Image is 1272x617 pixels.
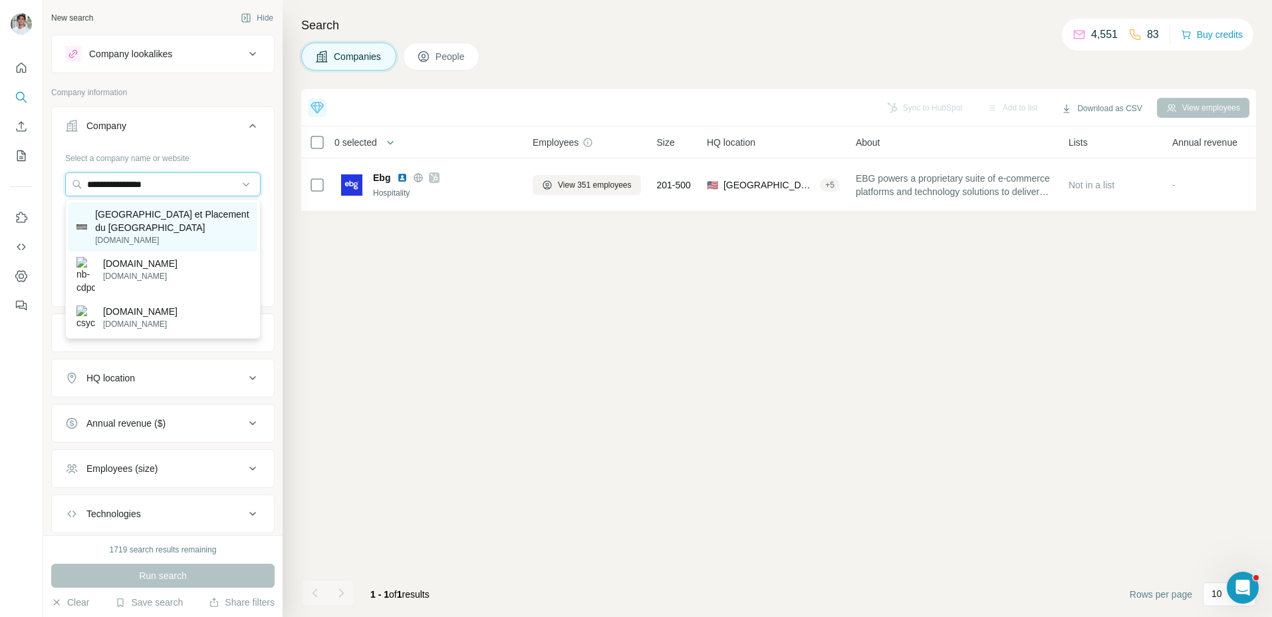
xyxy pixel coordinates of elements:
[52,407,274,439] button: Annual revenue ($)
[103,270,178,282] p: [DOMAIN_NAME]
[1172,180,1176,190] span: -
[1130,588,1192,601] span: Rows per page
[11,264,32,288] button: Dashboard
[103,318,178,330] p: [DOMAIN_NAME]
[231,8,283,28] button: Hide
[76,257,95,294] img: nb-cdpq.com
[436,50,466,63] span: People
[1211,587,1222,600] p: 10
[51,12,93,24] div: New search
[1069,180,1114,190] span: Not in a list
[334,136,377,149] span: 0 selected
[11,144,32,168] button: My lists
[86,417,166,430] div: Annual revenue ($)
[373,187,517,199] div: Hospitality
[1181,25,1243,44] button: Buy credits
[389,589,397,600] span: of
[209,596,275,609] button: Share filters
[86,119,126,132] div: Company
[52,317,274,349] button: Industry
[95,208,249,234] p: [GEOGRAPHIC_DATA] et Placement du [GEOGRAPHIC_DATA]
[76,306,95,329] img: csycdpq.com
[1172,136,1237,149] span: Annual revenue
[11,235,32,259] button: Use Surfe API
[533,136,578,149] span: Employees
[1069,136,1088,149] span: Lists
[11,206,32,230] button: Use Surfe on LinkedIn
[1147,27,1159,43] p: 83
[11,56,32,80] button: Quick start
[657,178,691,192] span: 201-500
[856,172,1053,198] span: EBG powers a proprietary suite of e-commerce platforms and technology solutions to deliver exclus...
[820,179,840,191] div: + 5
[110,544,217,556] div: 1719 search results remaining
[558,179,632,191] span: View 351 employees
[103,257,178,270] p: [DOMAIN_NAME]
[334,50,382,63] span: Companies
[51,87,275,99] p: Company information
[52,362,274,394] button: HQ location
[11,13,32,35] img: Avatar
[341,174,362,196] img: Logo of Ebg
[65,147,261,164] div: Select a company name or website
[1091,27,1118,43] p: 4,551
[370,589,430,600] span: results
[52,498,274,530] button: Technologies
[373,171,390,184] span: Ebg
[51,596,89,609] button: Clear
[11,294,32,317] button: Feedback
[856,136,880,149] span: About
[52,453,274,485] button: Employees (size)
[707,178,718,192] span: 🇺🇸
[397,172,408,183] img: LinkedIn logo
[95,234,249,246] p: [DOMAIN_NAME]
[89,47,172,61] div: Company lookalikes
[370,589,389,600] span: 1 - 1
[86,462,158,475] div: Employees (size)
[103,305,178,318] p: [DOMAIN_NAME]
[657,136,675,149] span: Size
[533,175,641,195] button: View 351 employees
[86,371,135,385] div: HQ location
[1052,99,1151,118] button: Download as CSV
[86,507,141,520] div: Technologies
[115,596,183,609] button: Save search
[397,589,402,600] span: 1
[1227,572,1259,604] iframe: Intercom live chat
[76,224,87,230] img: Caisse de Depot et Placement du Quebec
[52,110,274,147] button: Company
[52,38,274,70] button: Company lookalikes
[11,85,32,109] button: Search
[11,114,32,138] button: Enrich CSV
[707,136,755,149] span: HQ location
[723,178,815,192] span: [GEOGRAPHIC_DATA], [US_STATE]
[301,16,1256,35] h4: Search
